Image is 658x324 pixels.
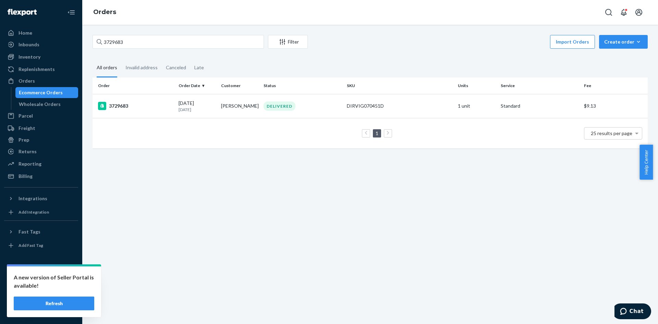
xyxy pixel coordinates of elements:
[4,39,78,50] a: Inbounds
[19,53,40,60] div: Inventory
[19,29,32,36] div: Home
[617,5,631,19] button: Open notifications
[4,281,78,292] button: Talk to Support
[97,59,117,77] div: All orders
[4,207,78,218] a: Add Integration
[15,87,78,98] a: Ecommerce Orders
[602,5,616,19] button: Open Search Box
[4,27,78,38] a: Home
[221,83,258,88] div: Customer
[19,136,29,143] div: Prep
[501,103,578,109] p: Standard
[8,9,37,16] img: Flexport logo
[581,77,648,94] th: Fee
[19,148,37,155] div: Returns
[176,77,218,94] th: Order Date
[19,160,41,167] div: Reporting
[19,242,43,248] div: Add Fast Tag
[4,226,78,237] button: Fast Tags
[194,59,204,76] div: Late
[4,171,78,182] a: Billing
[4,75,78,86] a: Orders
[344,77,455,94] th: SKU
[19,209,49,215] div: Add Integration
[581,94,648,118] td: $9.13
[218,94,261,118] td: [PERSON_NAME]
[4,134,78,145] a: Prep
[455,77,498,94] th: Units
[88,2,122,22] ol: breadcrumbs
[19,173,33,180] div: Billing
[599,35,648,49] button: Create order
[19,195,47,202] div: Integrations
[4,146,78,157] a: Returns
[19,89,63,96] div: Ecommerce Orders
[125,59,158,76] div: Invalid address
[632,5,646,19] button: Open account menu
[93,77,176,94] th: Order
[19,66,55,73] div: Replenishments
[166,59,186,76] div: Canceled
[179,107,216,112] p: [DATE]
[19,112,33,119] div: Parcel
[604,38,643,45] div: Create order
[264,101,295,111] div: DELIVERED
[98,102,173,110] div: 3729683
[93,8,116,16] a: Orders
[4,110,78,121] a: Parcel
[64,5,78,19] button: Close Navigation
[455,94,498,118] td: 1 unit
[4,240,78,251] a: Add Fast Tag
[4,305,78,316] button: Give Feedback
[19,228,40,235] div: Fast Tags
[19,101,61,108] div: Wholesale Orders
[15,99,78,110] a: Wholesale Orders
[4,193,78,204] button: Integrations
[268,35,308,49] button: Filter
[614,303,651,321] iframe: Opens a widget where you can chat to one of our agents
[179,100,216,112] div: [DATE]
[14,297,94,310] button: Refresh
[4,123,78,134] a: Freight
[19,41,39,48] div: Inbounds
[14,273,94,290] p: A new version of Seller Portal is available!
[374,130,380,136] a: Page 1 is your current page
[261,77,344,94] th: Status
[347,103,452,109] div: DIRVIG070451D
[4,293,78,304] a: Help Center
[498,77,581,94] th: Service
[19,77,35,84] div: Orders
[591,130,632,136] span: 25 results per page
[4,64,78,75] a: Replenishments
[550,35,595,49] button: Import Orders
[4,51,78,62] a: Inventory
[639,145,653,180] button: Help Center
[268,38,307,45] div: Filter
[4,270,78,281] a: Settings
[93,35,264,49] input: Search orders
[19,125,35,132] div: Freight
[4,158,78,169] a: Reporting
